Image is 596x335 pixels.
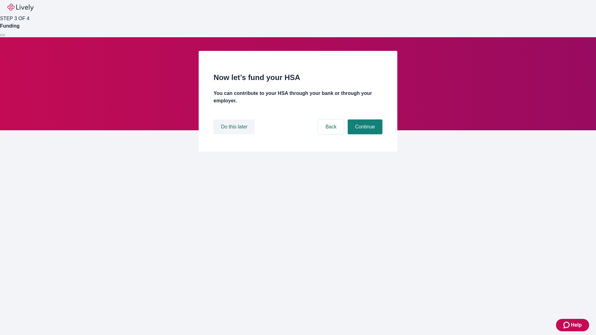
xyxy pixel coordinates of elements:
[214,72,382,83] h2: Now let’s fund your HSA
[214,119,255,134] button: Do this later
[348,119,382,134] button: Continue
[563,321,571,329] svg: Zendesk support icon
[571,321,582,329] span: Help
[556,319,589,331] button: Zendesk support iconHelp
[7,4,34,11] img: Lively
[318,119,344,134] button: Back
[214,90,382,105] h4: You can contribute to your HSA through your bank or through your employer.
